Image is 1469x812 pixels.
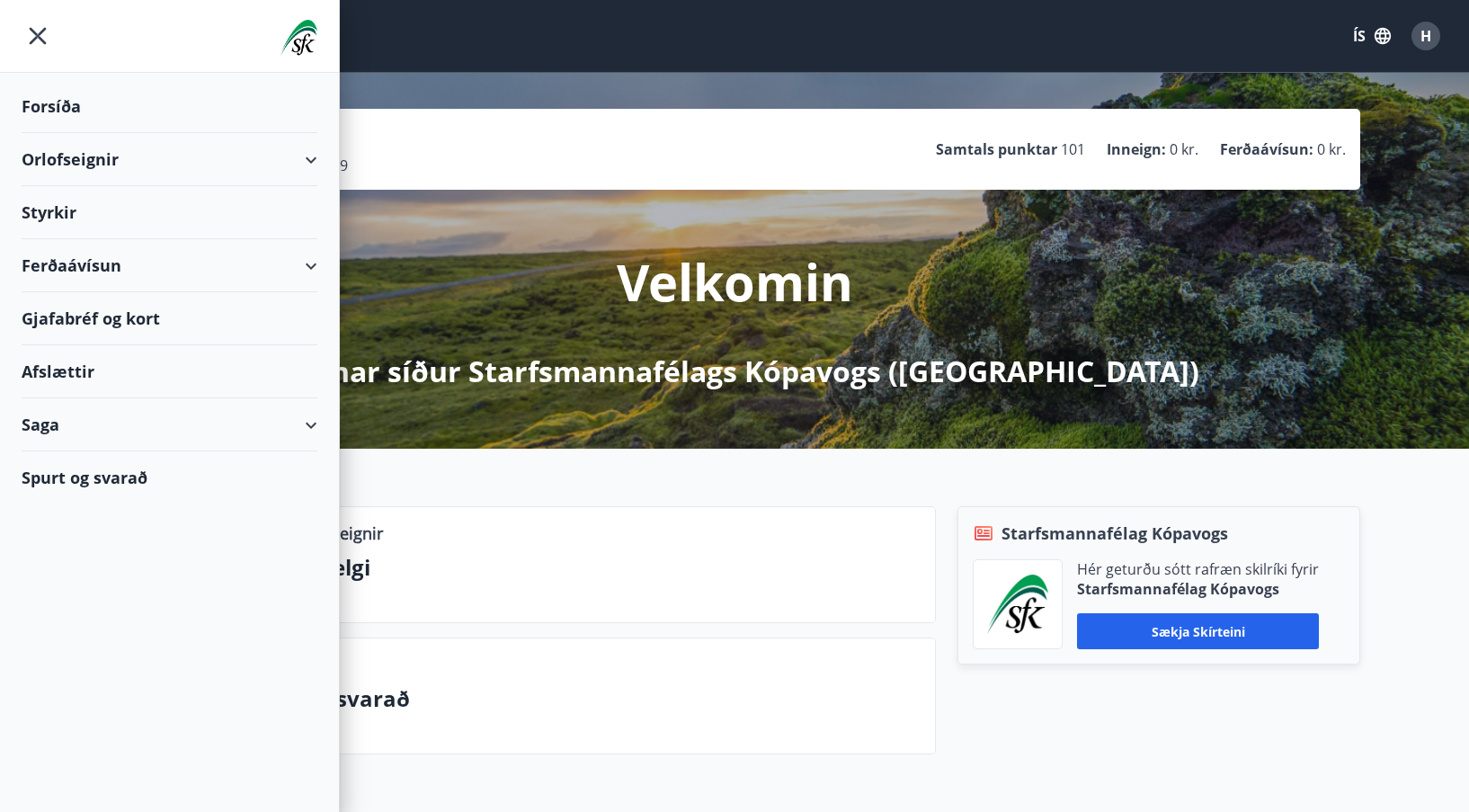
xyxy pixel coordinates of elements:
p: Næstu helgi [241,552,921,583]
button: menu [22,20,54,52]
button: ÍS [1343,20,1401,52]
button: Sækja skírteini [1077,613,1319,649]
p: Starfsmannafélag Kópavogs [1077,579,1319,599]
span: 101 [1061,139,1085,159]
p: Inneign : [1107,139,1166,159]
span: 0 kr. [1317,139,1346,159]
div: Orlofseignir [22,133,317,186]
span: H [1420,26,1431,46]
p: á Mínar síður Starfsmannafélags Kópavogs ([GEOGRAPHIC_DATA]) [271,352,1199,391]
div: Gjafabréf og kort [22,292,317,345]
div: Ferðaávísun [22,239,317,292]
div: Spurt og svarað [22,451,317,504]
img: union_logo [280,20,317,56]
p: Hér geturðu sótt rafræn skilríki fyrir [1077,559,1319,579]
div: Afslættir [22,345,317,398]
button: H [1404,14,1447,58]
span: Starfsmannafélag Kópavogs [1002,522,1228,545]
span: 0 kr. [1170,139,1198,159]
div: Forsíða [22,80,317,133]
img: x5MjQkxwhnYn6YREZUTEa9Q4KsBUeQdWGts9Dj4O.png [987,575,1048,634]
p: Spurt og svarað [241,683,921,714]
div: Styrkir [22,186,317,239]
div: Saga [22,398,317,451]
p: Ferðaávísun : [1220,139,1313,159]
p: Samtals punktar [936,139,1057,159]
p: Velkomin [617,247,853,316]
